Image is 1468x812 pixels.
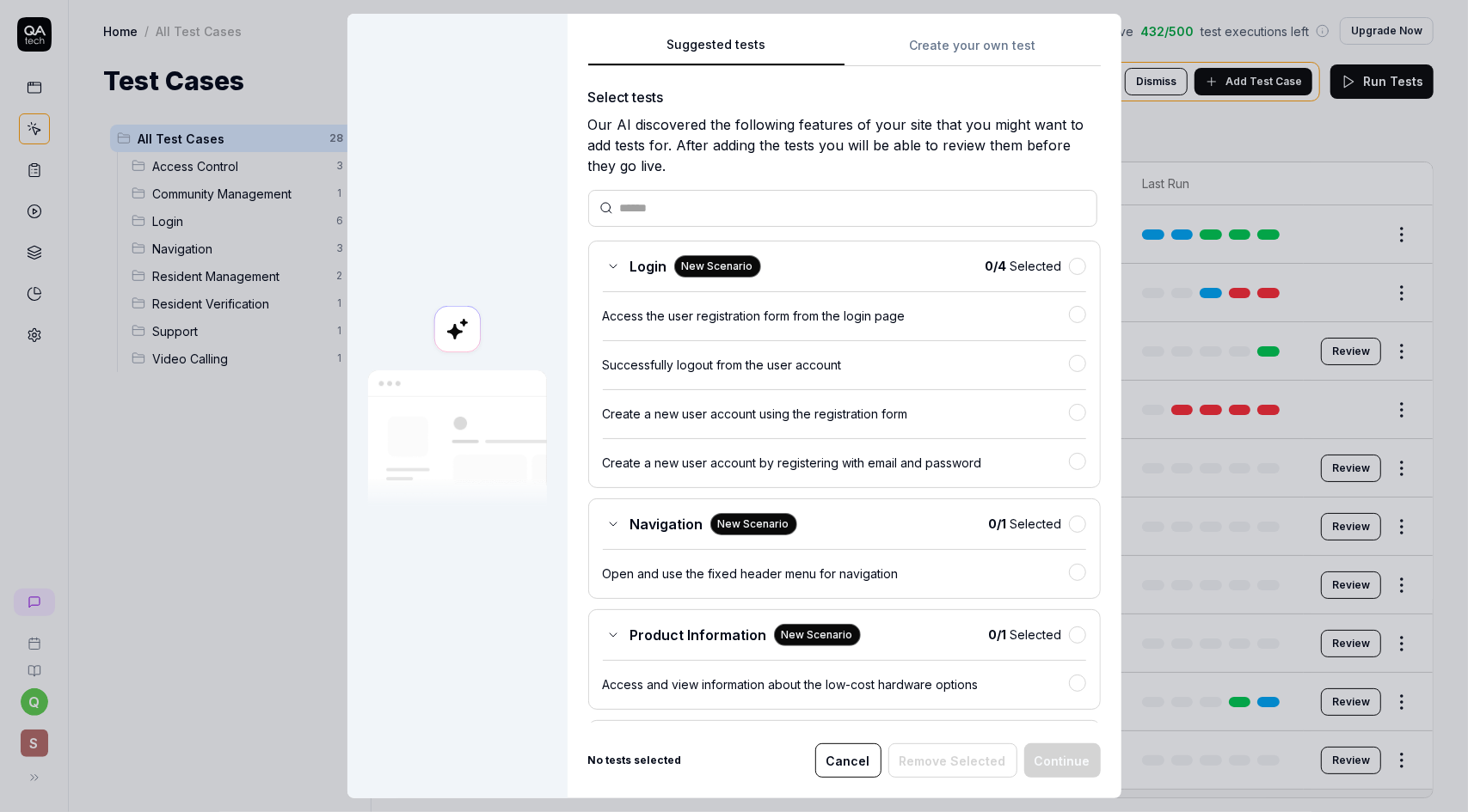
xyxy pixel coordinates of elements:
[603,675,1069,693] div: Access and view information about the low-cost hardware options
[888,743,1017,778] button: Remove Selected
[588,35,845,66] button: Suggested tests
[588,87,1101,107] div: Select tests
[603,307,1069,325] div: Access the user registration form from the login page
[630,514,703,534] span: Navigation
[603,405,1069,423] div: Create a new user account using the registration form
[989,516,1007,531] b: 0 / 1
[989,626,1062,644] span: Selected
[603,356,1069,374] div: Successfully logout from the user account
[588,114,1101,176] div: Our AI discovered the following features of your site that you might want to add tests for. After...
[1024,743,1101,778] button: Continue
[986,257,1062,275] span: Selected
[986,259,1007,273] b: 0 / 4
[674,255,761,278] div: New Scenario
[774,624,861,646] div: New Scenario
[588,753,682,768] b: No tests selected
[989,515,1062,533] span: Selected
[368,370,547,507] img: Our AI scans your site and suggests things to test
[630,256,667,277] span: Login
[845,35,1101,66] button: Create your own test
[630,625,767,645] span: Product Information
[989,627,1007,642] b: 0 / 1
[815,743,881,778] button: Cancel
[603,454,1069,472] div: Create a new user account by registering with email and password
[603,565,1069,583] div: Open and use the fixed header menu for navigation
[710,513,797,535] div: New Scenario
